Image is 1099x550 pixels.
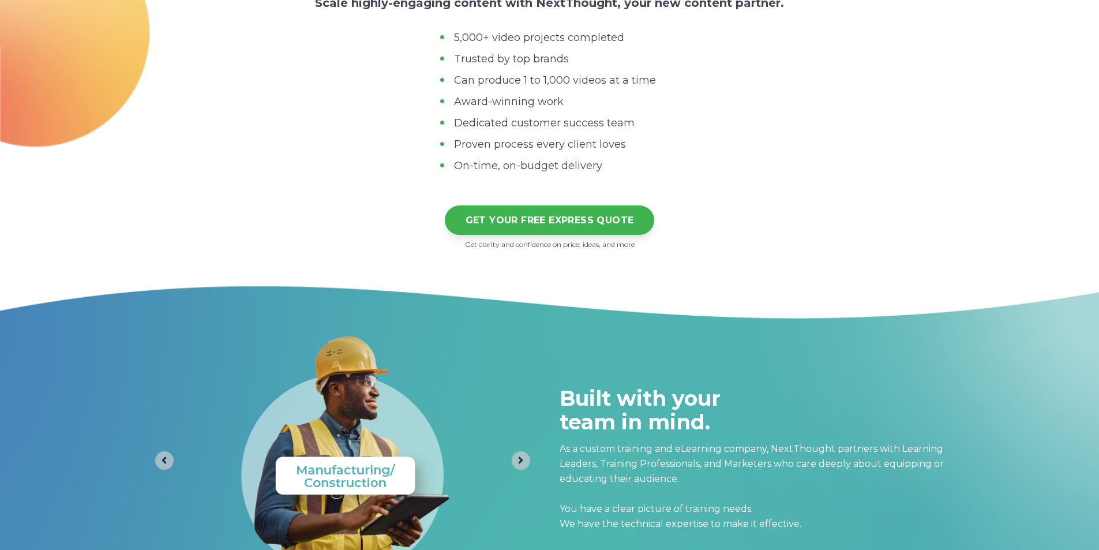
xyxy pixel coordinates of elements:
[155,451,174,470] button: Previous slide
[512,451,530,470] button: Next slide
[454,117,635,129] span: Dedicated customer success team
[454,31,624,44] span: 5,000+ video projects completed
[560,386,721,435] span: Built with your team in mind.
[454,53,569,65] span: Trusted by top brands
[454,95,564,108] span: Award-winning work
[454,74,656,87] span: Can produce 1 to 1,000 videos at a time
[465,240,635,249] span: Get clarity and confidence on price, ideas, and more
[454,159,602,172] span: On-time, on-budget delivery
[445,205,655,235] a: GET YOUR FREE EXPRESS QUOTE
[454,138,626,151] span: Proven process every client loves
[560,443,944,529] span: As a custom training and eLearning company, NextThought partners with Learning Leaders, Training ...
